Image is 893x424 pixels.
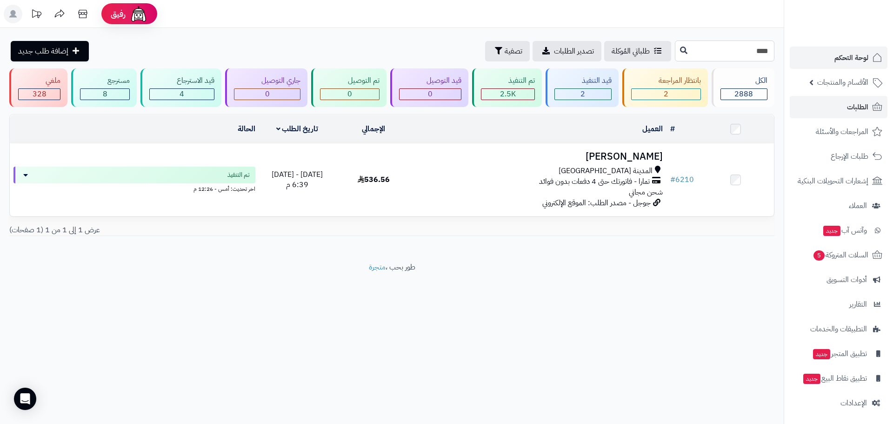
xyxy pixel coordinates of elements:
div: الكل [720,75,767,86]
div: 2 [555,89,611,100]
a: تحديثات المنصة [25,5,48,26]
span: المراجعات والأسئلة [816,125,868,138]
span: العملاء [849,199,867,212]
div: تم التنفيذ [481,75,535,86]
div: بانتظار المراجعة [631,75,701,86]
span: طلباتي المُوكلة [612,46,650,57]
span: تصفية [505,46,522,57]
span: تطبيق المتجر [812,347,867,360]
span: التقارير [849,298,867,311]
div: 0 [234,89,300,100]
span: أدوات التسويق [826,273,867,286]
div: مسترجع [80,75,130,86]
span: الأقسام والمنتجات [817,76,868,89]
a: إضافة طلب جديد [11,41,89,61]
span: 0 [265,88,270,100]
a: أدوات التسويق [790,269,887,291]
span: تطبيق نقاط البيع [802,372,867,385]
a: تم التوصيل 0 [309,68,388,107]
span: إشعارات التحويلات البنكية [798,175,868,188]
span: 328 [33,88,47,100]
div: تم التوصيل [320,75,379,86]
div: ملغي [18,75,60,86]
div: قيد التنفيذ [554,75,612,86]
span: جديد [803,374,820,384]
img: ai-face.png [129,5,148,23]
a: تصدير الطلبات [533,41,601,61]
div: اخر تحديث: أمس - 12:26 م [13,183,255,193]
a: تم التنفيذ 2.5K [470,68,544,107]
span: تمارا - فاتورتك حتى 4 دفعات بدون فوائد [539,176,650,187]
div: قيد التوصيل [399,75,461,86]
span: 0 [347,88,352,100]
span: جديد [813,349,830,359]
span: تم التنفيذ [227,170,250,180]
span: جديد [823,226,840,236]
a: العميل [642,123,663,135]
span: 4 [180,88,184,100]
a: ملغي 328 [7,68,69,107]
a: مسترجع 8 [69,68,139,107]
a: قيد التوصيل 0 [388,68,470,107]
div: 0 [320,89,379,100]
span: التطبيقات والخدمات [810,323,867,336]
span: 536.56 [358,174,390,185]
span: جوجل - مصدر الطلب: الموقع الإلكتروني [542,197,651,209]
span: # [670,174,675,185]
span: المدينة [GEOGRAPHIC_DATA] [559,166,653,176]
span: [DATE] - [DATE] 6:39 م [272,169,323,191]
div: 0 [400,89,461,100]
a: لوحة التحكم [790,47,887,69]
button: تصفية [485,41,530,61]
a: طلباتي المُوكلة [604,41,671,61]
a: #6210 [670,174,694,185]
h3: [PERSON_NAME] [416,151,663,162]
span: 2.5K [500,88,516,100]
a: قيد الاسترجاع 4 [139,68,223,107]
span: وآتس آب [822,224,867,237]
span: السلات المتروكة [813,249,868,262]
div: 4 [150,89,214,100]
span: 2 [664,88,668,100]
span: 8 [103,88,107,100]
div: جاري التوصيل [234,75,300,86]
div: عرض 1 إلى 1 من 1 (1 صفحات) [2,225,392,236]
a: متجرة [369,262,386,273]
a: بانتظار المراجعة 2 [620,68,710,107]
span: 2 [580,88,585,100]
a: الكل2888 [710,68,776,107]
a: الإجمالي [362,123,385,135]
a: التطبيقات والخدمات [790,318,887,340]
span: شحن مجاني [629,187,663,198]
a: السلات المتروكة5 [790,244,887,266]
span: إضافة طلب جديد [18,46,68,57]
div: Open Intercom Messenger [14,388,36,410]
a: العملاء [790,195,887,217]
div: 8 [80,89,129,100]
span: 0 [428,88,433,100]
a: الطلبات [790,96,887,118]
img: logo-2.png [830,15,884,34]
span: لوحة التحكم [834,51,868,64]
span: 2888 [734,88,753,100]
a: الحالة [238,123,255,135]
div: 2544 [481,89,534,100]
span: الطلبات [847,101,868,114]
a: تطبيق نقاط البيعجديد [790,367,887,390]
span: الإعدادات [840,397,867,410]
span: رفيق [111,8,126,20]
div: 2 [632,89,700,100]
a: إشعارات التحويلات البنكية [790,170,887,192]
a: المراجعات والأسئلة [790,121,887,143]
a: جاري التوصيل 0 [223,68,309,107]
a: التقارير [790,293,887,316]
a: قيد التنفيذ 2 [544,68,620,107]
span: تصدير الطلبات [554,46,594,57]
a: تطبيق المتجرجديد [790,343,887,365]
span: طلبات الإرجاع [831,150,868,163]
a: # [670,123,675,135]
a: وآتس آبجديد [790,219,887,242]
div: 328 [19,89,60,100]
span: 5 [813,250,825,261]
a: تاريخ الطلب [276,123,319,135]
